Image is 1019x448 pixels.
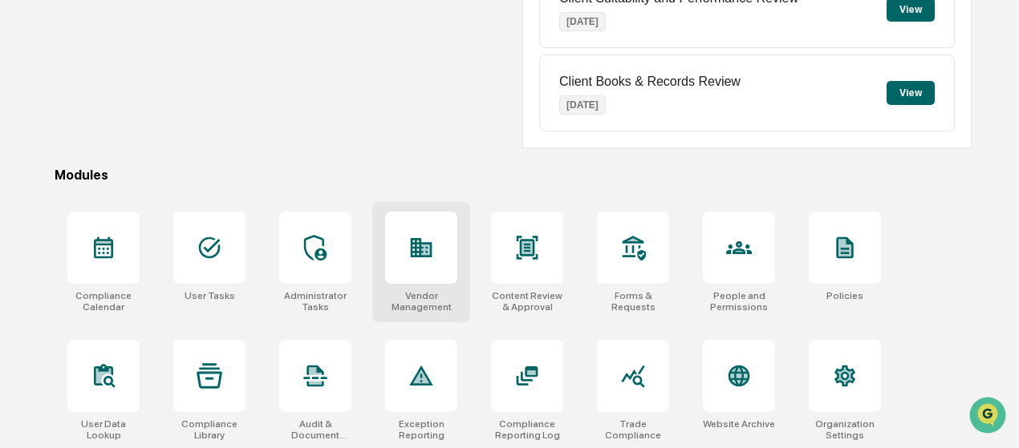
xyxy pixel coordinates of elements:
span: Preclearance [32,201,104,217]
div: 🖐️ [16,203,29,216]
p: [DATE] [559,95,606,115]
div: Forms & Requests [597,290,669,313]
div: People and Permissions [703,290,775,313]
button: Start new chat [273,127,292,146]
img: 1746055101610-c473b297-6a78-478c-a979-82029cc54cd1 [16,122,45,151]
div: Content Review & Approval [491,290,563,313]
div: Trade Compliance [597,418,669,441]
div: 🗄️ [116,203,129,216]
div: Policies [826,290,863,301]
a: 🔎Data Lookup [10,225,108,254]
p: [DATE] [559,12,606,31]
a: 🖐️Preclearance [10,195,110,224]
a: Powered byPylon [113,270,194,283]
div: Compliance Reporting Log [491,418,563,441]
div: Vendor Management [385,290,457,313]
div: Website Archive [703,418,775,430]
div: Audit & Document Logs [279,418,351,441]
div: Exception Reporting [385,418,457,441]
span: Pylon [160,271,194,283]
p: Client Books & Records Review [559,75,741,89]
div: Modules [55,167,972,183]
div: Compliance Calendar [67,290,140,313]
div: We're available if you need us! [55,138,203,151]
div: Start new chat [55,122,263,138]
div: Compliance Library [173,418,246,441]
a: 🗄️Attestations [110,195,205,224]
div: Organization Settings [809,418,881,441]
iframe: Open customer support [968,395,1011,438]
div: 🔎 [16,233,29,246]
div: User Data Lookup [67,418,140,441]
div: Administrator Tasks [279,290,351,313]
button: View [887,81,935,105]
p: How can we help? [16,33,292,59]
div: User Tasks [185,290,235,301]
span: Attestations [132,201,199,217]
span: Data Lookup [32,232,101,248]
